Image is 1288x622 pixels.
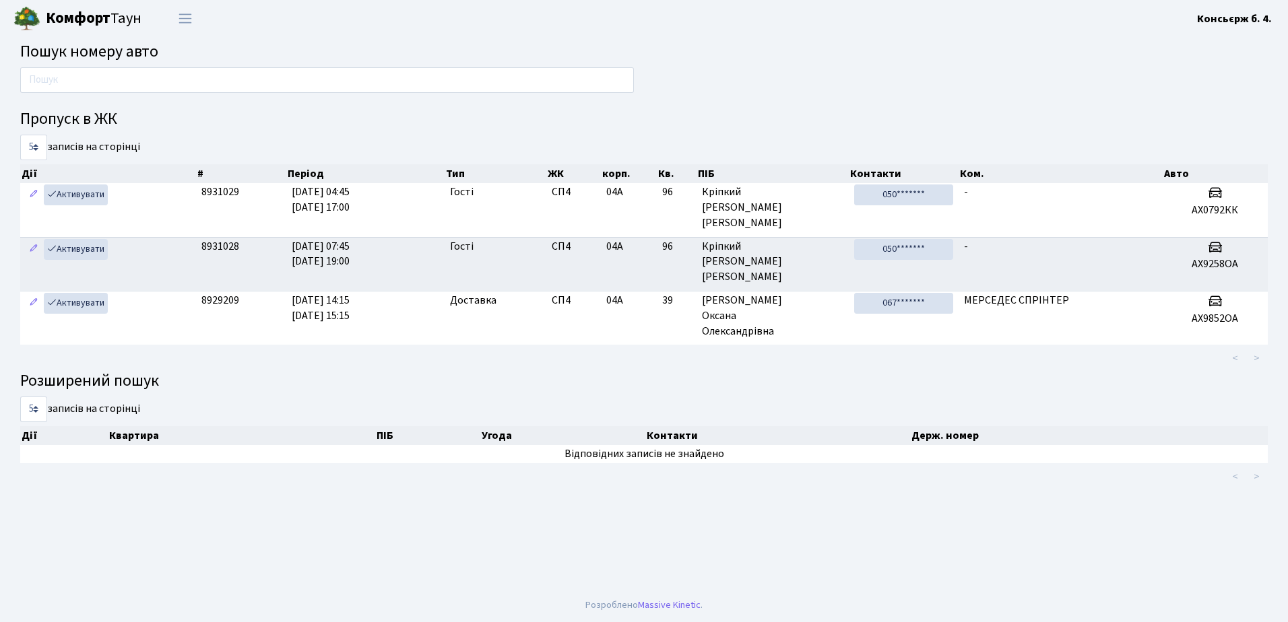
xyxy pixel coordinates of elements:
[201,293,239,308] span: 8929209
[606,184,623,199] span: 04А
[20,426,108,445] th: Дії
[964,239,968,254] span: -
[645,426,910,445] th: Контакти
[20,135,140,160] label: записів на сторінці
[1163,164,1268,183] th: Авто
[1168,258,1262,271] h5: АХ9258ОА
[601,164,657,183] th: корп.
[964,293,1069,308] span: МЕРСЕДЕС СПРІНТЕР
[552,184,595,200] span: СП4
[292,293,350,323] span: [DATE] 14:15 [DATE] 15:15
[20,372,1268,391] h4: Розширений пошук
[702,239,843,285] span: Кріпкий [PERSON_NAME] [PERSON_NAME]
[585,598,703,613] div: Розроблено .
[20,40,158,63] span: Пошук номеру авто
[546,164,601,183] th: ЖК
[201,184,239,199] span: 8931029
[849,164,959,183] th: Контакти
[286,164,445,183] th: Період
[910,426,1268,445] th: Держ. номер
[480,426,645,445] th: Угода
[292,184,350,215] span: [DATE] 04:45 [DATE] 17:00
[44,184,108,205] a: Активувати
[196,164,286,183] th: #
[20,110,1268,129] h4: Пропуск в ЖК
[46,7,141,30] span: Таун
[450,293,496,308] span: Доставка
[959,164,1163,183] th: Ком.
[13,5,40,32] img: logo.png
[20,67,634,93] input: Пошук
[1168,312,1262,325] h5: АХ9852ОА
[46,7,110,29] b: Комфорт
[697,164,849,183] th: ПІБ
[702,293,843,339] span: [PERSON_NAME] Оксана Олександрівна
[44,239,108,260] a: Активувати
[450,184,474,200] span: Гості
[20,396,47,422] select: записів на сторінці
[20,135,47,160] select: записів на сторінці
[1197,11,1272,26] b: Консьєрж б. 4.
[44,293,108,314] a: Активувати
[26,239,42,260] a: Редагувати
[450,239,474,254] span: Гості
[20,396,140,422] label: записів на сторінці
[26,184,42,205] a: Редагувати
[606,293,623,308] span: 04А
[702,184,843,231] span: Кріпкий [PERSON_NAME] [PERSON_NAME]
[662,239,691,254] span: 96
[662,184,691,200] span: 96
[964,184,968,199] span: -
[552,239,595,254] span: СП4
[552,293,595,308] span: СП4
[1168,204,1262,217] h5: АХ0792КК
[638,598,701,612] a: Massive Kinetic
[168,7,202,30] button: Переключити навігацію
[20,164,196,183] th: Дії
[292,239,350,269] span: [DATE] 07:45 [DATE] 19:00
[375,426,480,445] th: ПІБ
[1197,11,1272,27] a: Консьєрж б. 4.
[108,426,375,445] th: Квартира
[26,293,42,314] a: Редагувати
[20,445,1268,463] td: Відповідних записів не знайдено
[201,239,239,254] span: 8931028
[445,164,546,183] th: Тип
[606,239,623,254] span: 04А
[662,293,691,308] span: 39
[657,164,697,183] th: Кв.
